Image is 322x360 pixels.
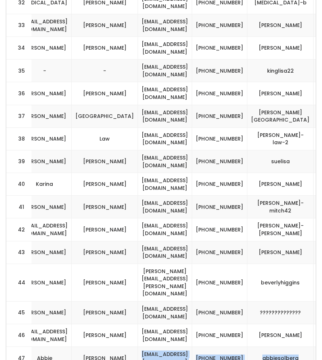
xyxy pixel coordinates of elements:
td: 35 [6,60,32,82]
td: [PHONE_NUMBER] [192,14,247,37]
td: [PERSON_NAME] [18,150,72,173]
td: [PERSON_NAME] [72,264,138,301]
td: - [72,60,138,82]
td: [PHONE_NUMBER] [192,196,247,218]
td: [EMAIL_ADDRESS][DOMAIN_NAME] [138,37,192,60]
td: [PERSON_NAME] [72,14,138,37]
td: [PERSON_NAME] [18,241,72,264]
td: [PERSON_NAME] [247,241,314,264]
td: [PHONE_NUMBER] [192,37,247,60]
td: [PHONE_NUMBER] [192,60,247,82]
td: [PHONE_NUMBER] [192,173,247,196]
td: [EMAIL_ADDRESS][DOMAIN_NAME] [138,127,192,150]
td: [PHONE_NUMBER] [192,127,247,150]
td: [GEOGRAPHIC_DATA] [72,105,138,127]
td: [PERSON_NAME] [18,127,72,150]
td: [EMAIL_ADDRESS][DOMAIN_NAME] [138,14,192,37]
td: [PHONE_NUMBER] [192,241,247,264]
td: [PHONE_NUMBER] [192,82,247,105]
td: [PHONE_NUMBER] [192,264,247,301]
td: 44 [6,264,32,301]
td: kinglisa22 [247,60,314,82]
td: [PERSON_NAME] [72,218,138,241]
td: [PHONE_NUMBER] [192,302,247,324]
td: [PERSON_NAME] [72,37,138,60]
td: - [18,60,72,82]
td: [PHONE_NUMBER] [192,105,247,127]
td: suelisa [247,150,314,173]
td: [EMAIL_ADDRESS][DOMAIN_NAME] [138,60,192,82]
td: [PERSON_NAME] [18,196,72,218]
td: 45 [6,302,32,324]
td: [PERSON_NAME] [18,82,72,105]
td: [PERSON_NAME] [72,82,138,105]
td: [EMAIL_ADDRESS][DOMAIN_NAME] [138,241,192,264]
td: 40 [6,173,32,196]
td: [PERSON_NAME] [72,173,138,196]
td: [EMAIL_ADDRESS][DOMAIN_NAME] [138,82,192,105]
td: 39 [6,150,32,173]
td: [EMAIL_ADDRESS][DOMAIN_NAME] [138,302,192,324]
td: 43 [6,241,32,264]
td: 33 [6,14,32,37]
td: 42 [6,218,32,241]
td: [PHONE_NUMBER] [192,324,247,347]
td: [PERSON_NAME] [72,241,138,264]
td: [EMAIL_ADDRESS][DOMAIN_NAME] [138,105,192,127]
td: [EMAIL_ADDRESS][DOMAIN_NAME] [138,150,192,173]
td: [PERSON_NAME] [72,324,138,347]
td: [PERSON_NAME] [72,150,138,173]
td: Law [72,127,138,150]
td: [PERSON_NAME][GEOGRAPHIC_DATA] [247,105,314,127]
td: [PERSON_NAME] [18,264,72,301]
td: [PERSON_NAME] [18,105,72,127]
td: Karina [18,173,72,196]
td: [PERSON_NAME] [72,196,138,218]
td: [PERSON_NAME]-mitch42 [247,196,314,218]
td: [PERSON_NAME] [247,82,314,105]
td: 38 [6,127,32,150]
td: [PERSON_NAME] [247,37,314,60]
td: [PERSON_NAME] [247,173,314,196]
td: [PERSON_NAME]-[PERSON_NAME] [247,218,314,241]
td: [PHONE_NUMBER] [192,150,247,173]
td: [PERSON_NAME] [247,14,314,37]
td: [EMAIL_ADDRESS][DOMAIN_NAME] [138,173,192,196]
td: [PERSON_NAME] [18,37,72,60]
td: [PERSON_NAME] [72,302,138,324]
td: [EMAIL_ADDRESS][DOMAIN_NAME] [138,196,192,218]
td: [EMAIL_ADDRESS][DOMAIN_NAME] [18,14,72,37]
td: [PERSON_NAME] [247,324,314,347]
td: [PERSON_NAME] [18,302,72,324]
td: ?????????????? [247,302,314,324]
td: [PHONE_NUMBER] [192,218,247,241]
td: [PERSON_NAME][EMAIL_ADDRESS][PERSON_NAME][DOMAIN_NAME] [138,264,192,301]
td: beverlyhiggins [247,264,314,301]
td: [EMAIL_ADDRESS][DOMAIN_NAME] [18,324,72,347]
td: 34 [6,37,32,60]
td: [EMAIL_ADDRESS][DOMAIN_NAME] [138,218,192,241]
td: [EMAIL_ADDRESS][DOMAIN_NAME] [18,218,72,241]
td: 46 [6,324,32,347]
td: 36 [6,82,32,105]
td: [PERSON_NAME]-law-2 [247,127,314,150]
td: 41 [6,196,32,218]
td: 37 [6,105,32,127]
td: [EMAIL_ADDRESS][DOMAIN_NAME] [138,324,192,347]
